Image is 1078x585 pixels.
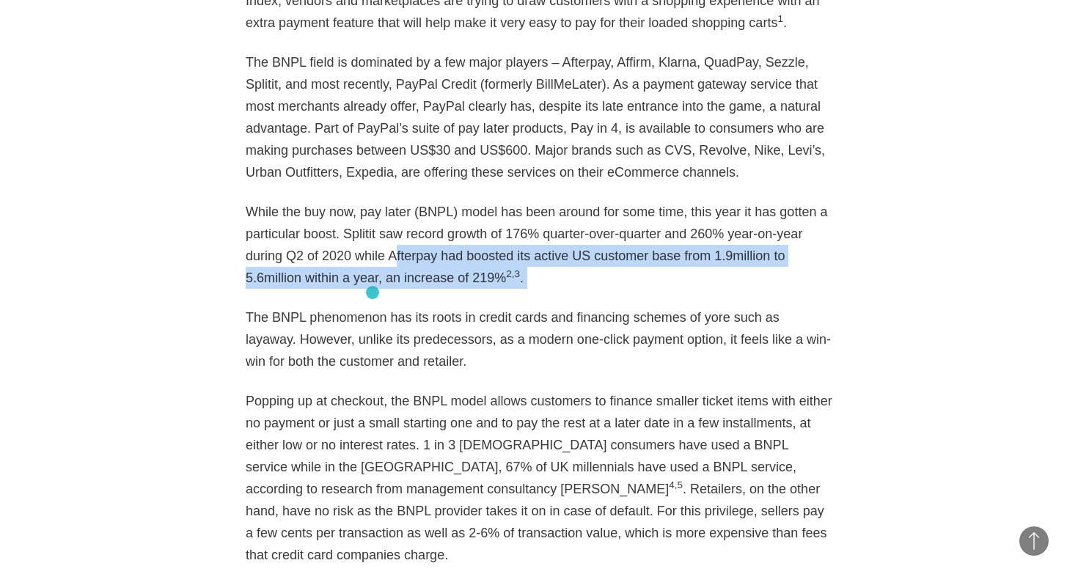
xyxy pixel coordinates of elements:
[506,268,520,279] sup: 2,3
[669,479,683,490] sup: 4,5
[246,306,832,372] p: The BNPL phenomenon has its roots in credit cards and financing schemes of yore such as layaway. ...
[246,51,832,183] p: The BNPL field is dominated by a few major players – Afterpay, Affirm, Klarna, QuadPay, Sezzle, S...
[777,13,783,24] sup: 1
[246,390,832,566] p: Popping up at checkout, the BNPL model allows customers to finance smaller ticket items with eith...
[246,201,832,289] p: While the buy now, pay later (BNPL) model has been around for some time, this year it has gotten ...
[1019,526,1049,556] button: Back to Top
